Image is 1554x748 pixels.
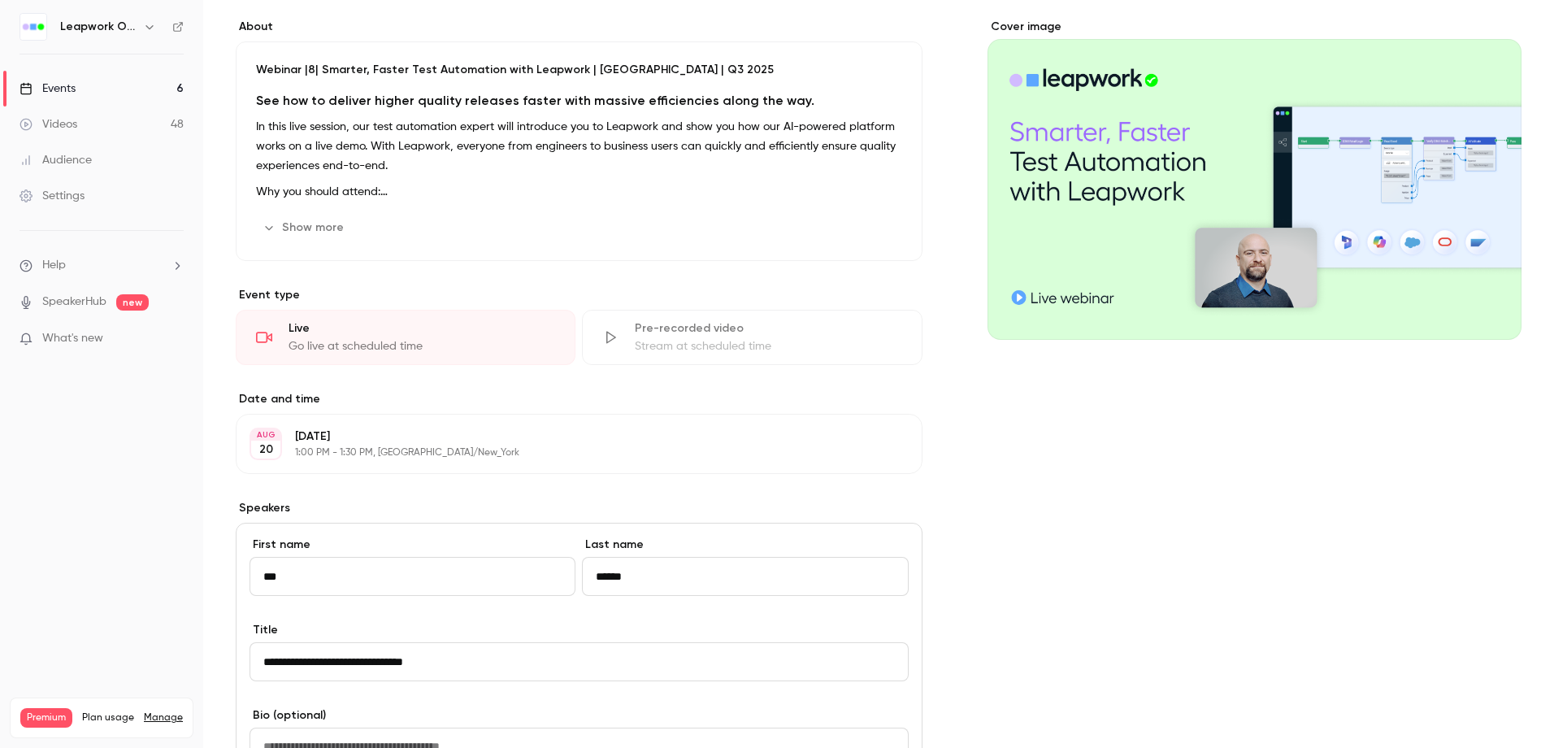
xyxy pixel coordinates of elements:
div: Go live at scheduled time [289,338,555,354]
li: help-dropdown-opener [20,257,184,274]
div: Events [20,80,76,97]
span: Plan usage [82,711,134,724]
span: Premium [20,708,72,728]
h2: See how to deliver higher quality releases faster with massive efficiencies along the way. [256,91,902,111]
label: Date and time [236,391,922,407]
h6: Leapwork Online Event [60,19,137,35]
button: Show more [256,215,354,241]
span: What's new [42,330,103,347]
div: Stream at scheduled time [635,338,901,354]
div: LiveGo live at scheduled time [236,310,575,365]
section: Cover image [988,19,1521,340]
p: In this live session, our test automation expert will introduce you to Leapwork and show you how ... [256,117,902,176]
a: SpeakerHub [42,294,106,311]
span: new [116,294,149,311]
label: Title [250,622,909,638]
label: First name [250,537,575,553]
p: Webinar |8| Smarter, Faster Test Automation with Leapwork | [GEOGRAPHIC_DATA] | Q3 2025 [256,62,902,78]
div: Settings [20,188,85,204]
p: [DATE] [295,428,836,445]
div: Live [289,320,555,337]
label: Speakers [236,500,922,516]
p: 20 [259,441,273,458]
div: Pre-recorded videoStream at scheduled time [582,310,922,365]
div: AUG [251,429,280,441]
img: Leapwork Online Event [20,14,46,40]
div: Audience [20,152,92,168]
p: Event type [236,287,922,303]
label: About [236,19,922,35]
iframe: Noticeable Trigger [164,332,184,346]
label: Cover image [988,19,1521,35]
label: Bio (optional) [250,707,909,724]
p: 1:00 PM - 1:30 PM, [GEOGRAPHIC_DATA]/New_York [295,446,836,459]
div: Pre-recorded video [635,320,901,337]
p: Why you should attend: [256,182,902,202]
div: Videos [20,116,77,133]
span: Help [42,257,66,274]
label: Last name [582,537,908,553]
a: Manage [144,711,183,724]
